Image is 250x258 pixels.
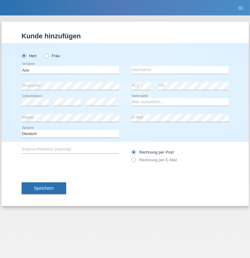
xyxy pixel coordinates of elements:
[131,158,177,162] label: Rechnung per E-Mail
[22,53,26,57] input: Herr
[238,5,244,11] i: menu
[235,6,247,10] a: menu
[131,150,174,154] label: Rechnung per Post
[22,182,66,194] button: Speichern
[22,53,37,58] label: Herr
[131,158,135,165] input: Rechnung per E-Mail
[131,150,135,158] input: Rechnung per Post
[44,53,60,58] label: Frau
[22,32,229,40] h1: Kunde hinzufügen
[34,186,54,191] span: Speichern
[44,53,48,57] input: Frau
